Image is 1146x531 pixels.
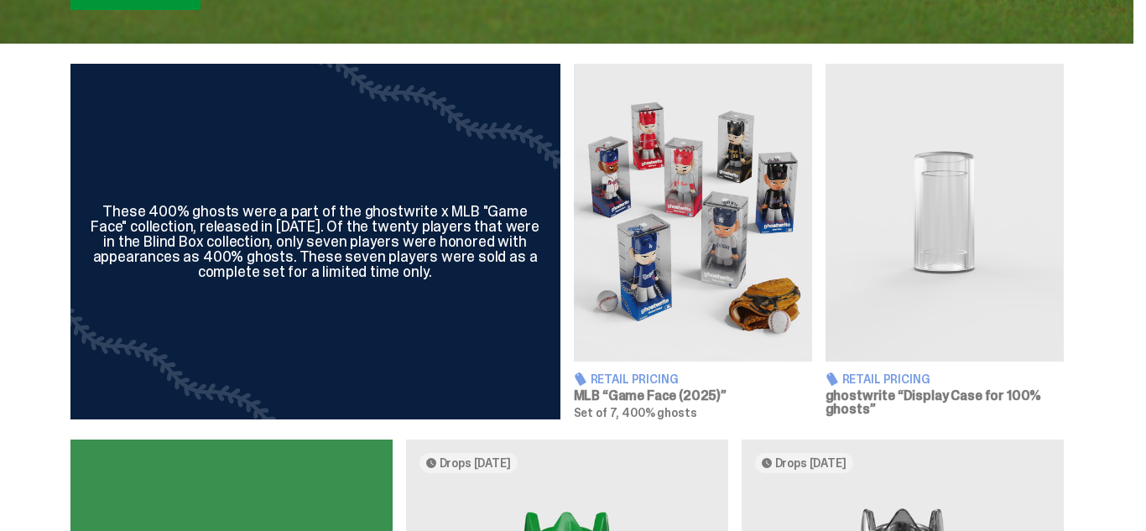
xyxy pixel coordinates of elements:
[826,389,1064,416] h3: ghostwrite “Display Case for 100% ghosts”
[574,64,812,419] a: Game Face (2025) Retail Pricing
[591,373,679,385] span: Retail Pricing
[91,204,540,279] div: These 400% ghosts were a part of the ghostwrite x MLB "Game Face" collection, released in [DATE]....
[574,405,697,420] span: Set of 7, 400% ghosts
[574,389,812,403] h3: MLB “Game Face (2025)”
[775,456,846,470] span: Drops [DATE]
[574,64,812,362] img: Game Face (2025)
[440,456,511,470] span: Drops [DATE]
[826,64,1064,419] a: Display Case for 100% ghosts Retail Pricing
[842,373,930,385] span: Retail Pricing
[826,64,1064,362] img: Display Case for 100% ghosts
